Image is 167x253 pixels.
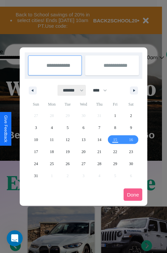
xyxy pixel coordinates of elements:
[92,158,107,170] button: 28
[35,122,37,134] span: 3
[60,99,75,110] span: Tue
[92,99,107,110] span: Thu
[66,134,70,146] span: 12
[123,110,139,122] button: 2
[97,146,101,158] span: 21
[28,99,44,110] span: Sun
[44,122,59,134] button: 4
[60,146,75,158] button: 19
[44,134,59,146] button: 11
[44,146,59,158] button: 18
[34,170,38,182] span: 31
[3,115,8,142] div: Give Feedback
[75,158,91,170] button: 27
[114,110,116,122] span: 1
[28,122,44,134] button: 3
[114,122,116,134] span: 8
[75,122,91,134] button: 6
[123,134,139,146] button: 16
[60,158,75,170] button: 26
[107,158,123,170] button: 29
[81,158,86,170] span: 27
[92,122,107,134] button: 7
[7,230,23,246] iframe: Intercom live chat
[50,146,54,158] span: 18
[97,134,101,146] span: 14
[28,170,44,182] button: 31
[44,99,59,110] span: Mon
[113,158,117,170] span: 29
[51,122,53,134] span: 4
[113,146,117,158] span: 22
[82,122,85,134] span: 6
[75,134,91,146] button: 13
[107,146,123,158] button: 22
[34,158,38,170] span: 24
[28,146,44,158] button: 17
[92,146,107,158] button: 21
[44,158,59,170] button: 25
[81,134,86,146] span: 13
[123,122,139,134] button: 9
[123,158,139,170] button: 30
[60,122,75,134] button: 5
[60,134,75,146] button: 12
[97,158,101,170] span: 28
[92,134,107,146] button: 14
[113,134,117,146] span: 15
[34,146,38,158] span: 17
[107,134,123,146] button: 15
[66,146,70,158] span: 19
[66,158,70,170] span: 26
[28,158,44,170] button: 24
[123,99,139,110] span: Sat
[81,146,86,158] span: 20
[107,99,123,110] span: Fri
[130,110,132,122] span: 2
[107,122,123,134] button: 8
[129,134,133,146] span: 16
[75,99,91,110] span: Wed
[50,158,54,170] span: 25
[129,158,133,170] span: 30
[75,146,91,158] button: 20
[123,146,139,158] button: 23
[50,134,54,146] span: 11
[129,146,133,158] span: 23
[28,134,44,146] button: 10
[107,110,123,122] button: 1
[67,122,69,134] span: 5
[34,134,38,146] span: 10
[130,122,132,134] span: 9
[124,188,142,201] button: Done
[98,122,100,134] span: 7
